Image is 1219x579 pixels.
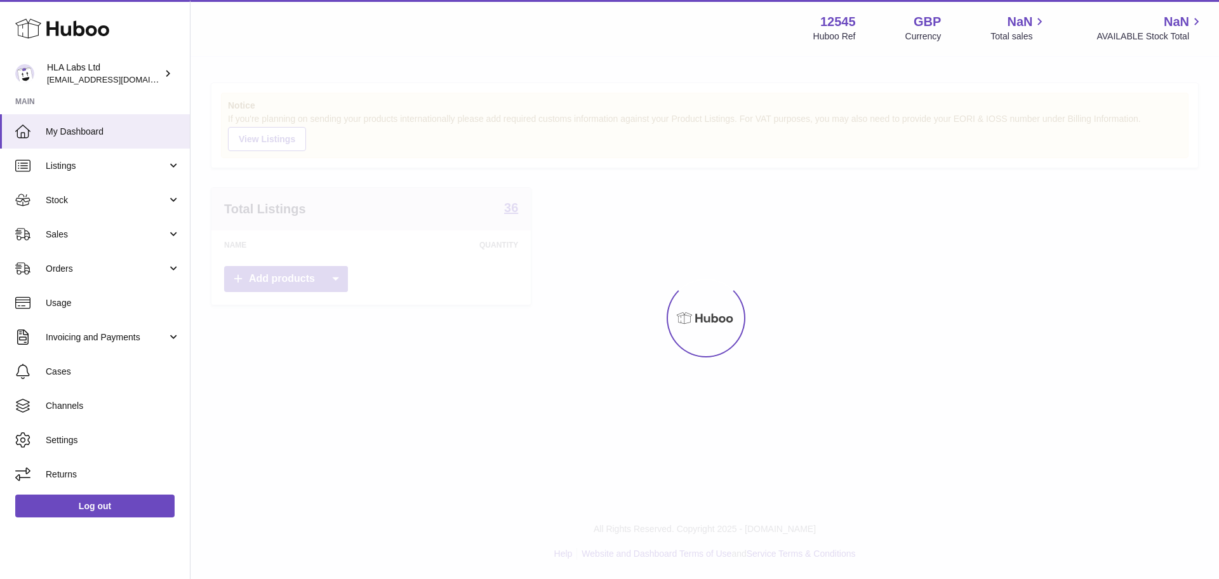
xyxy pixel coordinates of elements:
span: Channels [46,400,180,412]
span: Sales [46,229,167,241]
img: clinton@newgendirect.com [15,64,34,83]
span: [EMAIL_ADDRESS][DOMAIN_NAME] [47,74,187,84]
span: Settings [46,434,180,446]
a: Log out [15,495,175,517]
span: Total sales [990,30,1047,43]
span: Returns [46,469,180,481]
span: Cases [46,366,180,378]
strong: 12545 [820,13,856,30]
span: Usage [46,297,180,309]
span: AVAILABLE Stock Total [1096,30,1204,43]
span: Stock [46,194,167,206]
div: Currency [905,30,942,43]
a: NaN AVAILABLE Stock Total [1096,13,1204,43]
span: My Dashboard [46,126,180,138]
strong: GBP [914,13,941,30]
span: NaN [1164,13,1189,30]
span: NaN [1007,13,1032,30]
div: Huboo Ref [813,30,856,43]
span: Orders [46,263,167,275]
a: NaN Total sales [990,13,1047,43]
span: Invoicing and Payments [46,331,167,343]
div: HLA Labs Ltd [47,62,161,86]
span: Listings [46,160,167,172]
